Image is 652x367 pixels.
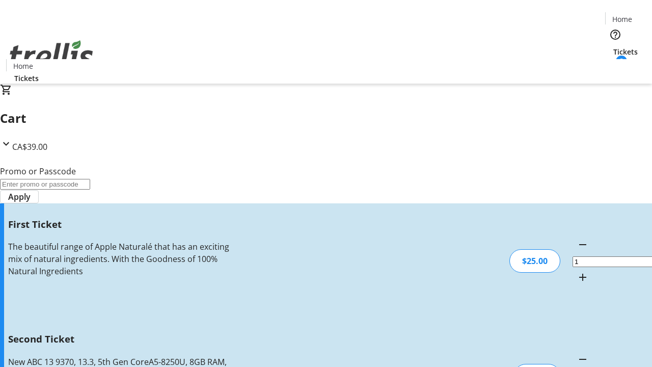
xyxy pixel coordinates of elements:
span: Apply [8,191,31,203]
span: CA$39.00 [12,141,47,152]
span: Home [13,61,33,71]
span: Home [612,14,632,24]
a: Tickets [605,46,646,57]
img: Orient E2E Organization nSBodVTfVw's Logo [6,29,97,80]
a: Tickets [6,73,47,84]
div: The beautiful range of Apple Naturalé that has an exciting mix of natural ingredients. With the G... [8,241,231,277]
a: Home [7,61,39,71]
button: Cart [605,57,626,77]
span: Tickets [14,73,39,84]
button: Decrement by one [573,234,593,255]
button: Help [605,24,626,45]
div: $25.00 [509,249,560,273]
a: Home [606,14,638,24]
button: Increment by one [573,267,593,287]
h3: First Ticket [8,217,231,231]
h3: Second Ticket [8,332,231,346]
span: Tickets [613,46,638,57]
